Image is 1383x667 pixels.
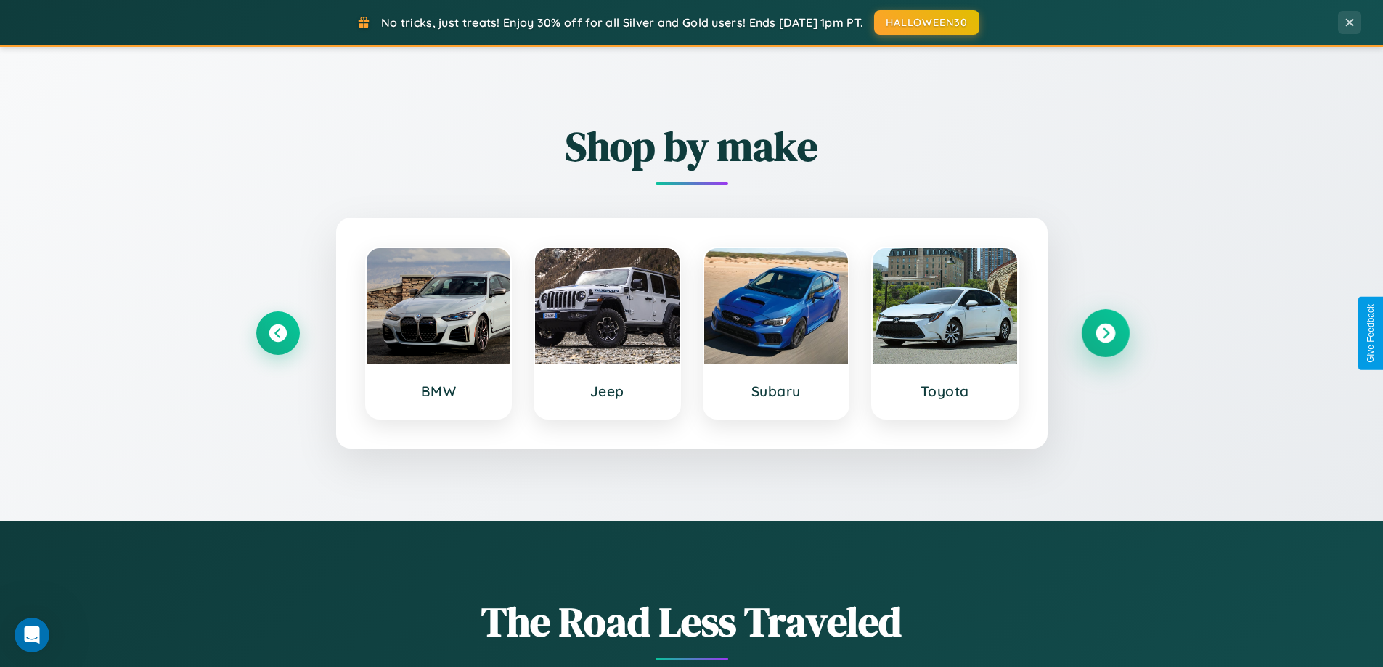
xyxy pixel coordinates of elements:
button: HALLOWEEN30 [874,10,979,35]
h3: Toyota [887,382,1003,400]
div: Give Feedback [1366,304,1376,363]
h1: The Road Less Traveled [256,594,1127,650]
h3: Jeep [550,382,665,400]
h2: Shop by make [256,118,1127,174]
iframe: Intercom live chat [15,618,49,652]
span: No tricks, just treats! Enjoy 30% off for all Silver and Gold users! Ends [DATE] 1pm PT. [381,15,863,30]
h3: BMW [381,382,497,400]
h3: Subaru [719,382,834,400]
